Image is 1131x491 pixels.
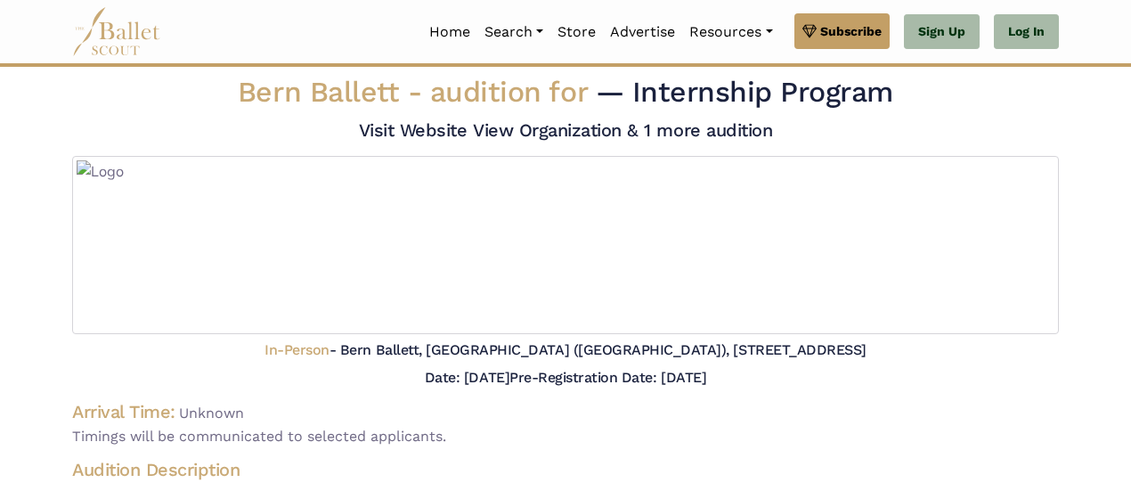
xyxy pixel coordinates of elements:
a: Resources [682,13,779,51]
span: audition for [430,75,587,109]
span: Subscribe [820,21,882,41]
a: Home [422,13,477,51]
h4: Arrival Time: [72,401,175,422]
a: View Organization & 1 more audition [473,119,772,141]
span: — Internship Program [596,75,893,109]
a: Search [477,13,550,51]
a: Sign Up [904,14,980,50]
h4: Audition Description [72,458,1059,481]
a: Subscribe [794,13,890,49]
a: Log In [994,14,1059,50]
span: Unknown [179,405,244,421]
h5: Pre-Registration Date: [DATE] [509,369,706,386]
span: In-Person [264,341,330,358]
span: Bern Ballett - [238,75,596,109]
a: Visit Website [359,119,468,141]
a: Advertise [603,13,682,51]
h5: Date: [DATE] [425,369,509,386]
h5: - Bern Ballett, [GEOGRAPHIC_DATA] ([GEOGRAPHIC_DATA]), [STREET_ADDRESS] [264,341,867,360]
a: Store [550,13,603,51]
img: gem.svg [802,21,817,41]
span: Timings will be communicated to selected applicants. [72,425,1059,448]
img: Logo [72,156,1059,334]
